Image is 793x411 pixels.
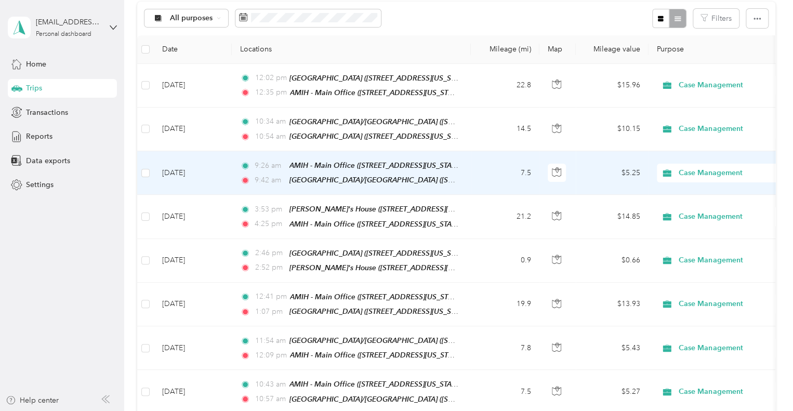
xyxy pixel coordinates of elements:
td: $15.96 [576,64,649,108]
td: [DATE] [154,239,232,283]
td: [DATE] [154,326,232,370]
td: [DATE] [154,108,232,151]
span: All purposes [170,15,213,22]
span: [GEOGRAPHIC_DATA]/[GEOGRAPHIC_DATA] ([STREET_ADDRESS][US_STATE]) [289,336,546,345]
span: 2:46 pm [255,247,284,259]
span: [GEOGRAPHIC_DATA] ([STREET_ADDRESS][US_STATE]) [289,132,470,141]
button: Filters [693,9,739,28]
td: $10.15 [576,108,649,151]
span: 10:54 am [255,131,284,142]
th: Locations [232,35,471,64]
span: AMIH - Main Office ([STREET_ADDRESS][US_STATE]) [289,161,463,170]
th: Mileage (mi) [471,35,539,64]
span: Trips [26,83,42,94]
iframe: Everlance-gr Chat Button Frame [735,353,793,411]
span: 12:09 pm [255,350,285,361]
span: Case Management [679,167,774,179]
span: [GEOGRAPHIC_DATA]/[GEOGRAPHIC_DATA] ([STREET_ADDRESS][US_STATE]) [289,176,546,184]
td: 22.8 [471,64,539,108]
span: [GEOGRAPHIC_DATA] ([STREET_ADDRESS][US_STATE]) [289,74,470,83]
span: Case Management [679,342,774,354]
td: 14.5 [471,108,539,151]
td: 7.8 [471,326,539,370]
td: $13.93 [576,283,649,326]
span: 10:43 am [255,379,284,390]
span: 9:26 am [255,160,284,171]
span: Case Management [679,386,774,397]
td: [DATE] [154,283,232,326]
th: Mileage value [576,35,649,64]
span: Case Management [679,255,774,266]
span: [PERSON_NAME]'s House ([STREET_ADDRESS][PERSON_NAME][US_STATE]) [289,263,543,272]
td: [DATE] [154,195,232,238]
span: Data exports [26,155,70,166]
span: [GEOGRAPHIC_DATA]/[GEOGRAPHIC_DATA] ([STREET_ADDRESS][US_STATE]) [289,117,546,126]
span: Transactions [26,107,68,118]
td: $0.66 [576,239,649,283]
span: AMIH - Main Office ([STREET_ADDRESS][US_STATE]) [290,351,464,360]
span: [GEOGRAPHIC_DATA]/[GEOGRAPHIC_DATA] ([STREET_ADDRESS][US_STATE]) [289,395,546,404]
span: Case Management [679,211,774,222]
span: [PERSON_NAME]'s House ([STREET_ADDRESS][PERSON_NAME][US_STATE]) [289,205,543,214]
span: Case Management [679,123,774,135]
span: 4:25 pm [255,218,284,230]
span: Reports [26,131,52,142]
span: AMIH - Main Office ([STREET_ADDRESS][US_STATE]) [290,293,464,301]
span: [GEOGRAPHIC_DATA] ([STREET_ADDRESS][US_STATE]) [289,249,470,258]
span: 11:54 am [255,335,284,347]
span: 12:02 pm [255,72,284,84]
span: 12:41 pm [255,291,285,302]
span: [GEOGRAPHIC_DATA] ([STREET_ADDRESS][US_STATE]) [289,307,470,316]
span: 3:53 pm [255,204,284,215]
div: [EMAIL_ADDRESS][DOMAIN_NAME] [36,17,101,28]
div: Personal dashboard [36,31,91,37]
span: 10:34 am [255,116,284,127]
td: 19.9 [471,283,539,326]
span: Case Management [679,298,774,310]
span: Settings [26,179,54,190]
th: Map [539,35,576,64]
span: 12:35 pm [255,87,285,98]
td: 0.9 [471,239,539,283]
th: Date [154,35,232,64]
span: AMIH - Main Office ([STREET_ADDRESS][US_STATE]) [290,88,464,97]
td: 7.5 [471,151,539,195]
span: Home [26,59,46,70]
span: AMIH - Main Office ([STREET_ADDRESS][US_STATE]) [289,220,463,229]
td: $5.25 [576,151,649,195]
span: 10:57 am [255,393,284,405]
td: [DATE] [154,64,232,108]
td: 21.2 [471,195,539,238]
span: 1:07 pm [255,306,284,317]
td: $14.85 [576,195,649,238]
span: Case Management [679,79,774,91]
button: Help center [6,395,59,406]
td: $5.43 [576,326,649,370]
td: [DATE] [154,151,232,195]
span: AMIH - Main Office ([STREET_ADDRESS][US_STATE]) [289,380,463,389]
span: 9:42 am [255,175,284,186]
span: 2:52 pm [255,262,284,273]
